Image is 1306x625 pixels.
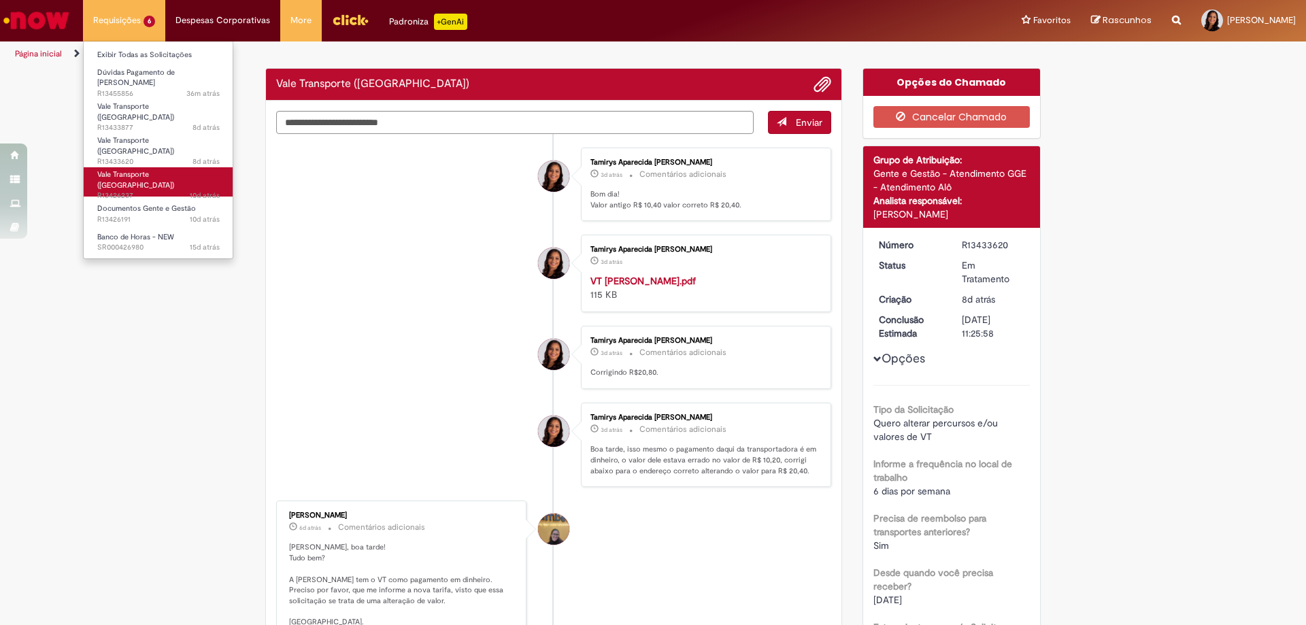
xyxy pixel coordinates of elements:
div: Amanda De Campos Gomes Do Nascimento [538,513,569,545]
div: Padroniza [389,14,467,30]
span: Quero alterar percursos e/ou valores de VT [873,417,1001,443]
span: 10d atrás [190,214,220,224]
span: 3d atrás [601,258,622,266]
span: Vale Transporte ([GEOGRAPHIC_DATA]) [97,135,174,156]
div: Gente e Gestão - Atendimento GGE - Atendimento Alô [873,167,1031,194]
img: click_logo_yellow_360x200.png [332,10,369,30]
p: Boa tarde, isso mesmo o pagamento daqui da transportadora é em dinheiro, o valor dele estava erra... [590,444,817,476]
div: R13433620 [962,238,1025,252]
span: Despesas Corporativas [175,14,270,27]
button: Cancelar Chamado [873,106,1031,128]
b: Informe a frequência no local de trabalho [873,458,1012,484]
div: 115 KB [590,274,817,301]
p: Corrigindo R$20,80. [590,367,817,378]
div: Analista responsável: [873,194,1031,207]
dt: Criação [869,292,952,306]
span: Dúvidas Pagamento de [PERSON_NAME] [97,67,175,88]
span: [DATE] [873,594,902,606]
span: R13433620 [97,156,220,167]
span: R13455856 [97,88,220,99]
b: Tipo da Solicitação [873,403,954,416]
div: Opções do Chamado [863,69,1041,96]
a: Aberto R13433620 : Vale Transporte (VT) [84,133,233,163]
span: 6 dias por semana [873,485,950,497]
span: More [290,14,312,27]
div: Tamirys Aparecida Lourenco Fonseca [538,339,569,370]
time: 25/08/2025 15:00:09 [601,349,622,357]
a: VT [PERSON_NAME].pdf [590,275,696,287]
small: Comentários adicionais [639,347,726,358]
div: Tamirys Aparecida Lourenco Fonseca [538,416,569,447]
time: 26/08/2025 09:21:11 [601,171,622,179]
img: ServiceNow [1,7,71,34]
a: Página inicial [15,48,62,59]
a: Aberto R13455856 : Dúvidas Pagamento de Salário [84,65,233,95]
span: R13426191 [97,214,220,225]
span: 8d atrás [192,156,220,167]
ul: Trilhas de página [10,41,860,67]
time: 20/08/2025 16:48:29 [962,293,995,305]
time: 18/08/2025 17:36:19 [190,214,220,224]
time: 20/08/2025 17:32:47 [192,122,220,133]
p: Bom dia! Valor antigo R$ 10,40 valor correto R$ 20,40. [590,189,817,210]
div: Tamirys Aparecida Lourenco Fonseca [538,161,569,192]
span: 3d atrás [601,171,622,179]
div: [DATE] 11:25:58 [962,313,1025,340]
dt: Status [869,258,952,272]
span: Requisições [93,14,141,27]
div: Em Tratamento [962,258,1025,286]
span: R13433877 [97,122,220,133]
small: Comentários adicionais [639,169,726,180]
dt: Conclusão Estimada [869,313,952,340]
span: 6d atrás [299,524,321,532]
dt: Número [869,238,952,252]
ul: Requisições [83,41,233,259]
span: 10d atrás [190,190,220,201]
div: Tamirys Aparecida [PERSON_NAME] [590,337,817,345]
div: 20/08/2025 16:48:29 [962,292,1025,306]
a: Exibir Todas as Solicitações [84,48,233,63]
time: 20/08/2025 16:48:30 [192,156,220,167]
time: 25/08/2025 14:59:16 [601,426,622,434]
time: 25/08/2025 15:00:17 [601,258,622,266]
span: 3d atrás [601,426,622,434]
textarea: Digite sua mensagem aqui... [276,111,754,134]
time: 13/08/2025 18:26:42 [190,242,220,252]
span: Sim [873,539,889,552]
a: Aberto R13426237 : Vale Transporte (VT) [84,167,233,197]
span: Vale Transporte ([GEOGRAPHIC_DATA]) [97,101,174,122]
button: Adicionar anexos [814,75,831,93]
div: [PERSON_NAME] [873,207,1031,221]
div: Tamirys Aparecida [PERSON_NAME] [590,246,817,254]
a: Aberto R13433877 : Vale Transporte (VT) [84,99,233,129]
span: Rascunhos [1103,14,1152,27]
a: Aberto SR000426980 : Banco de Horas - NEW [84,230,233,255]
div: Grupo de Atribuição: [873,153,1031,167]
span: 36m atrás [186,88,220,99]
div: Tamirys Aparecida Lourenco Fonseca [538,248,569,279]
span: 3d atrás [601,349,622,357]
button: Enviar [768,111,831,134]
time: 18/08/2025 17:46:40 [190,190,220,201]
span: 8d atrás [192,122,220,133]
div: [PERSON_NAME] [289,511,516,520]
b: Desde quando você precisa receber? [873,567,993,592]
p: +GenAi [434,14,467,30]
span: R13426237 [97,190,220,201]
h2: Vale Transporte (VT) Histórico de tíquete [276,78,469,90]
time: 22/08/2025 16:22:02 [299,524,321,532]
a: Aberto R13426191 : Documentos Gente e Gestão [84,201,233,226]
b: Precisa de reembolso para transportes anteriores? [873,512,986,538]
span: 15d atrás [190,242,220,252]
a: Rascunhos [1091,14,1152,27]
span: Enviar [796,116,822,129]
span: SR000426980 [97,242,220,253]
span: Banco de Horas - NEW [97,232,174,242]
small: Comentários adicionais [338,522,425,533]
time: 28/08/2025 08:48:08 [186,88,220,99]
span: Favoritos [1033,14,1071,27]
span: 6 [144,16,155,27]
span: [PERSON_NAME] [1227,14,1296,26]
small: Comentários adicionais [639,424,726,435]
